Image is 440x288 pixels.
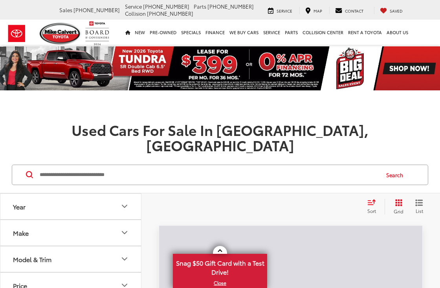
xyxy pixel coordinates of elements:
a: Contact [329,7,369,14]
a: My Saved Vehicles [374,7,409,14]
a: Home [123,20,132,45]
span: Snag $50 Gift Card with a Test Drive! [174,255,266,279]
input: Search by Make, Model, or Keyword [39,165,379,184]
img: Toyota [2,21,31,46]
span: [PHONE_NUMBER] [143,3,189,10]
button: YearYear [0,194,142,219]
a: New [132,20,147,45]
img: Mike Calvert Toyota [40,23,81,44]
a: Pre-Owned [147,20,179,45]
span: List [415,207,423,214]
span: [PHONE_NUMBER] [147,10,193,17]
a: Map [299,7,328,14]
a: About Us [384,20,411,45]
a: Service [262,7,298,14]
span: Service [125,3,142,10]
div: Make [13,229,29,237]
a: Parts [282,20,300,45]
a: Finance [203,20,227,45]
button: Model & TrimModel & Trim [0,246,142,272]
div: Model & Trim [120,254,129,264]
div: Year [13,203,26,210]
div: Model & Trim [13,255,51,263]
span: Service [277,8,292,14]
span: Sort [367,207,376,214]
span: Grid [394,208,403,215]
button: Search [379,165,414,185]
span: [PHONE_NUMBER] [207,3,254,10]
a: Rent a Toyota [346,20,384,45]
span: Parts [194,3,206,10]
div: Year [120,202,129,211]
a: Service [261,20,282,45]
span: Collision [125,10,146,17]
div: Make [120,228,129,237]
span: Sales [59,6,72,13]
button: List View [409,199,429,215]
span: Contact [345,8,363,14]
span: [PHONE_NUMBER] [73,6,120,13]
a: WE BUY CARS [227,20,261,45]
button: MakeMake [0,220,142,246]
span: Map [313,8,322,14]
span: Saved [390,8,403,14]
a: Collision Center [300,20,346,45]
button: Select sort value [363,199,385,215]
a: Specials [179,20,203,45]
button: Grid View [385,199,409,215]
